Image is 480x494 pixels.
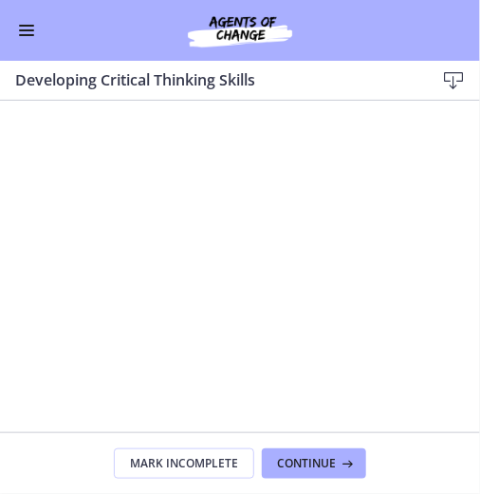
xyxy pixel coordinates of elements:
[130,456,238,471] span: Mark Incomplete
[262,448,366,479] button: Continue
[15,68,404,91] h3: Developing Critical Thinking Skills
[145,11,335,49] img: Agents of Change
[15,19,38,42] button: Enable menu
[277,456,336,471] span: Continue
[114,448,254,479] button: Mark Incomplete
